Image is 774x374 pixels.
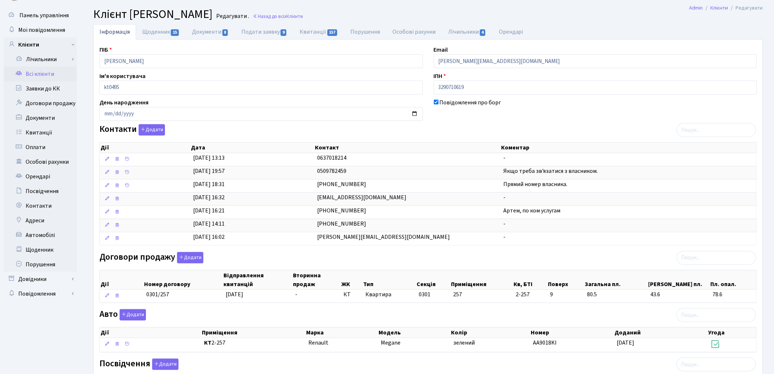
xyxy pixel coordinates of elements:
[146,290,169,299] span: 0301/257
[4,228,77,242] a: Автомобілі
[4,111,77,125] a: Документи
[503,180,567,188] span: Прямий номер власника.
[193,233,225,241] span: [DATE] 16:02
[416,270,450,289] th: Секція
[281,29,286,36] span: 9
[4,155,77,169] a: Особові рахунки
[365,290,413,299] span: Квартира
[707,327,756,338] th: Угода
[548,270,585,289] th: Поверх
[100,142,190,153] th: Дії
[345,24,387,40] a: Порушення
[378,327,450,338] th: Модель
[171,29,179,36] span: 15
[292,270,341,289] th: Вторинна продаж
[327,29,338,36] span: 157
[99,124,165,136] label: Контакти
[99,359,179,370] label: Посвідчення
[215,13,249,20] small: Редагувати .
[503,207,560,215] span: Артем, по ком услугам
[503,220,506,228] span: -
[19,11,69,19] span: Панель управління
[317,193,406,201] span: [EMAIL_ADDRESS][DOMAIN_NAME]
[387,24,442,40] a: Особові рахунки
[4,23,77,37] a: Мої повідомлення
[317,220,366,228] span: [PHONE_NUMBER]
[99,309,146,321] label: Авто
[442,24,493,40] a: Лічильники
[137,123,165,136] a: Додати
[503,167,598,175] span: Якщо треба зв'язатися з власником.
[4,242,77,257] a: Щоденник
[175,251,203,263] a: Додати
[677,358,756,371] input: Пошук...
[223,270,292,289] th: Відправлення квитанцій
[4,81,77,96] a: Заявки до КК
[690,4,703,12] a: Admin
[4,8,77,23] a: Панель управління
[503,193,506,201] span: -
[450,270,513,289] th: Приміщення
[99,98,149,107] label: День народження
[4,140,77,155] a: Оплати
[679,0,774,16] nav: breadcrumb
[193,193,225,201] span: [DATE] 16:32
[650,290,707,299] span: 43.6
[136,24,186,40] a: Щоденник
[516,290,544,299] span: 2-257
[343,290,359,299] span: КТ
[4,37,77,52] a: Клієнти
[4,169,77,184] a: Орендарі
[4,257,77,272] a: Порушення
[100,327,201,338] th: Дії
[93,24,136,40] a: Інформація
[450,327,530,338] th: Колір
[4,213,77,228] a: Адреси
[503,233,506,241] span: -
[193,180,225,188] span: [DATE] 18:31
[193,167,225,175] span: [DATE] 19:57
[648,270,710,289] th: [PERSON_NAME] пл.
[193,207,225,215] span: [DATE] 16:21
[440,98,501,107] label: Повідомлення про борг
[18,26,65,34] span: Мої повідомлення
[177,252,203,263] button: Договори продажу
[253,13,303,20] a: Назад до всіхКлієнти
[4,199,77,213] a: Контакти
[453,290,462,299] span: 257
[293,24,344,40] a: Квитанції
[139,124,165,136] button: Контакти
[201,327,305,338] th: Приміщення
[4,286,77,301] a: Повідомлення
[381,339,401,347] span: Megane
[533,339,557,347] span: AA9018KI
[4,125,77,140] a: Квитанції
[143,270,223,289] th: Номер договору
[314,142,500,153] th: Контакт
[614,327,708,338] th: Доданий
[317,167,346,175] span: 0509782459
[186,24,235,40] a: Документи
[617,339,634,347] span: [DATE]
[480,29,486,36] span: 4
[120,309,146,321] button: Авто
[99,45,112,54] label: ПІБ
[235,24,293,40] a: Подати заявку
[677,123,756,137] input: Пошук...
[434,45,448,54] label: Email
[503,154,506,162] span: -
[4,272,77,286] a: Довідники
[118,308,146,321] a: Додати
[4,184,77,199] a: Посвідчення
[493,24,530,40] a: Орендарі
[305,327,378,338] th: Марка
[513,270,548,289] th: Кв, БТІ
[711,4,728,12] a: Клієнти
[93,6,213,23] span: Клієнт [PERSON_NAME]
[677,308,756,322] input: Пошук...
[585,270,648,289] th: Загальна пл.
[204,339,211,347] b: КТ
[453,339,475,347] span: зелений
[677,251,756,265] input: Пошук...
[226,290,243,299] span: [DATE]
